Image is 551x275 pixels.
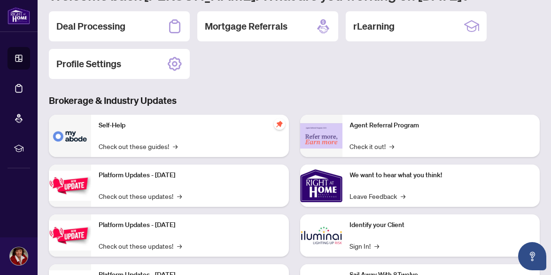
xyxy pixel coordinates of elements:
img: Agent Referral Program [300,123,342,149]
a: Sign In!→ [350,241,380,251]
h2: rLearning [353,20,395,33]
span: → [177,191,182,201]
a: Check out these updates!→ [99,241,182,251]
p: Platform Updates - [DATE] [99,220,281,230]
img: Platform Updates - July 8, 2025 [49,220,91,250]
button: Open asap [518,242,546,270]
a: Check out these guides!→ [99,141,178,151]
span: → [375,241,380,251]
span: → [177,241,182,251]
span: pushpin [274,118,285,130]
h2: Mortgage Referrals [205,20,287,33]
img: Profile Icon [10,247,28,265]
p: Agent Referral Program [350,120,533,131]
span: → [401,191,406,201]
h3: Brokerage & Industry Updates [49,94,540,107]
img: Platform Updates - July 21, 2025 [49,171,91,200]
img: We want to hear what you think! [300,165,342,207]
p: Identify your Client [350,220,533,230]
h2: Profile Settings [56,57,121,71]
p: We want to hear what you think! [350,170,533,181]
a: Check it out!→ [350,141,395,151]
h2: Deal Processing [56,20,125,33]
span: → [173,141,178,151]
p: Platform Updates - [DATE] [99,170,281,181]
p: Self-Help [99,120,281,131]
span: → [390,141,395,151]
a: Leave Feedback→ [350,191,406,201]
img: Identify your Client [300,214,342,257]
a: Check out these updates!→ [99,191,182,201]
img: logo [8,7,30,24]
img: Self-Help [49,115,91,157]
